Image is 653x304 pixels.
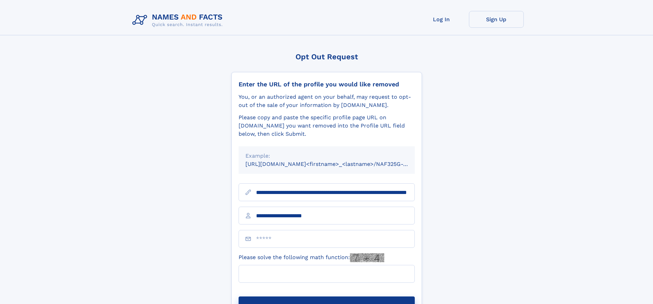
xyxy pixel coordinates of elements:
[245,152,408,160] div: Example:
[130,11,228,29] img: Logo Names and Facts
[239,93,415,109] div: You, or an authorized agent on your behalf, may request to opt-out of the sale of your informatio...
[231,52,422,61] div: Opt Out Request
[239,253,384,262] label: Please solve the following math function:
[245,161,428,167] small: [URL][DOMAIN_NAME]<firstname>_<lastname>/NAF325G-xxxxxxxx
[239,81,415,88] div: Enter the URL of the profile you would like removed
[239,113,415,138] div: Please copy and paste the specific profile page URL on [DOMAIN_NAME] you want removed into the Pr...
[414,11,469,28] a: Log In
[469,11,524,28] a: Sign Up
